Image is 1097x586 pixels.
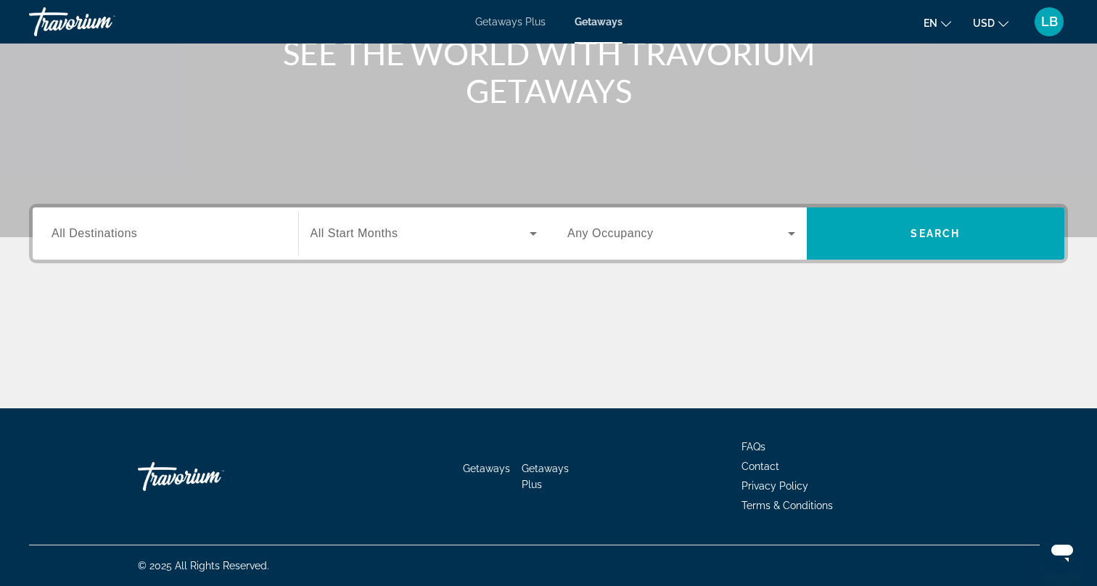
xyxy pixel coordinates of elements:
[463,463,510,474] a: Getaways
[1039,528,1085,574] iframe: Bouton de lancement de la fenêtre de messagerie
[741,461,779,472] a: Contact
[1030,7,1068,37] button: User Menu
[973,17,995,29] span: USD
[52,227,137,239] span: All Destinations
[575,16,623,28] a: Getaways
[33,207,1064,260] div: Search widget
[276,34,821,110] h1: SEE THE WORLD WITH TRAVORIUM GETAWAYS
[567,227,654,239] span: Any Occupancy
[807,207,1065,260] button: Search
[741,441,765,453] a: FAQs
[138,455,283,498] a: Travorium
[311,227,398,239] span: All Start Months
[741,480,808,492] a: Privacy Policy
[924,12,951,33] button: Change language
[29,3,174,41] a: Travorium
[741,500,833,511] a: Terms & Conditions
[911,228,960,239] span: Search
[522,463,569,490] a: Getaways Plus
[973,12,1008,33] button: Change currency
[475,16,546,28] a: Getaways Plus
[924,17,937,29] span: en
[138,560,269,571] span: © 2025 All Rights Reserved.
[1041,15,1058,29] span: LB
